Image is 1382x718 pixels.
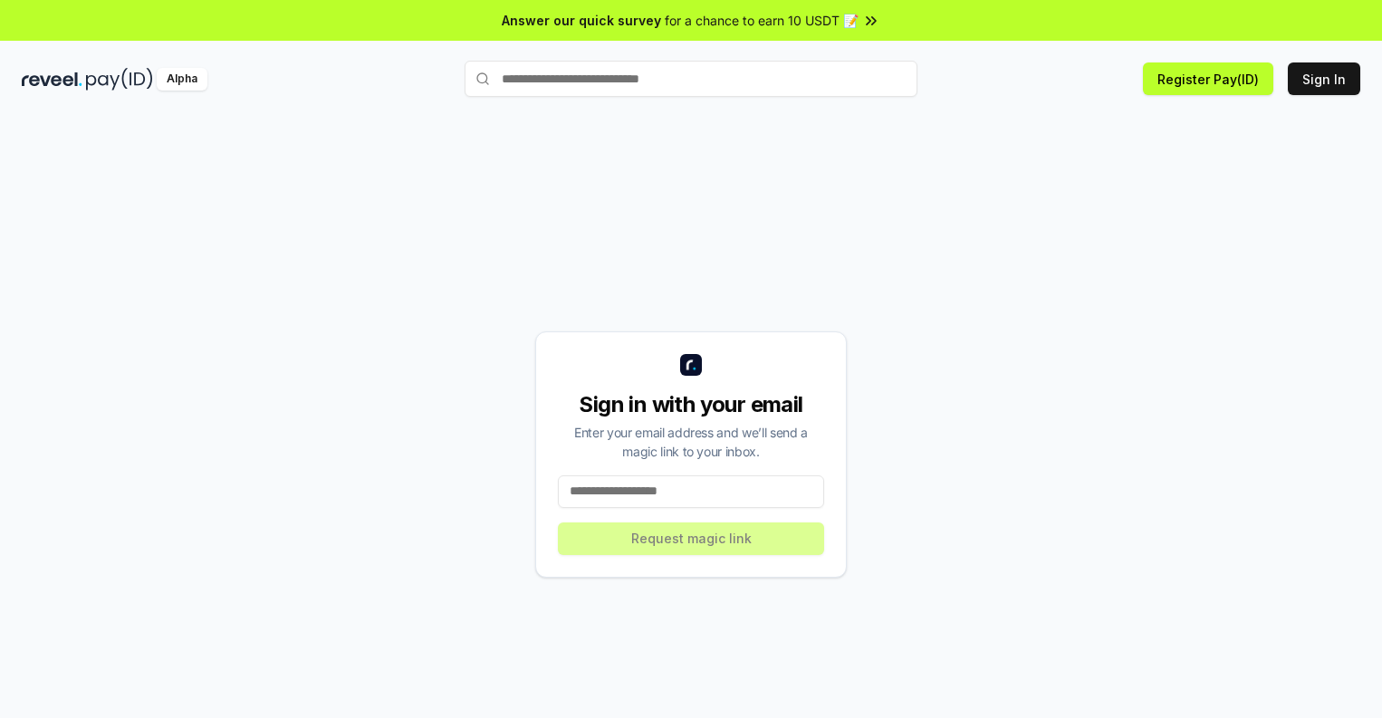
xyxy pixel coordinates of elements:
div: Alpha [157,68,207,91]
img: reveel_dark [22,68,82,91]
button: Sign In [1288,62,1360,95]
img: logo_small [680,354,702,376]
div: Sign in with your email [558,390,824,419]
span: for a chance to earn 10 USDT 📝 [665,11,859,30]
img: pay_id [86,68,153,91]
span: Answer our quick survey [502,11,661,30]
button: Register Pay(ID) [1143,62,1273,95]
div: Enter your email address and we’ll send a magic link to your inbox. [558,423,824,461]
